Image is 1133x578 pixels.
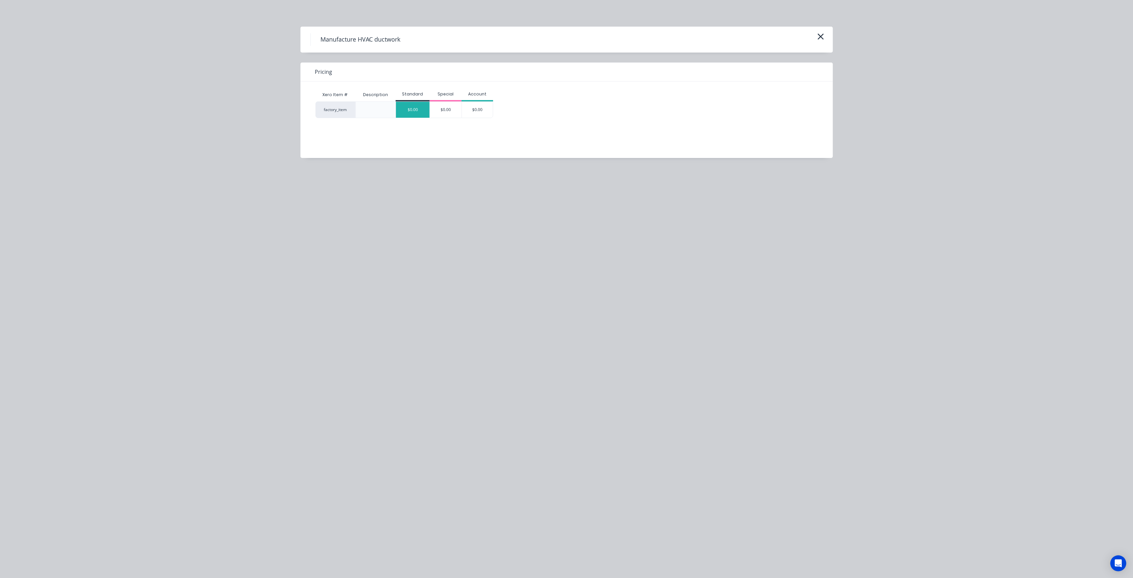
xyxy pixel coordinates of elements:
div: Xero Item # [315,88,355,101]
div: Description [358,86,393,103]
h4: Manufacture HVAC ductwork [310,33,411,46]
div: Open Intercom Messenger [1110,555,1126,571]
div: $0.00 [396,102,430,118]
div: factory_item [315,101,355,118]
div: $0.00 [462,102,493,118]
span: Pricing [315,68,332,76]
div: $0.00 [430,102,462,118]
div: Standard [396,91,430,97]
div: Account [462,91,493,97]
div: Special [430,91,462,97]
